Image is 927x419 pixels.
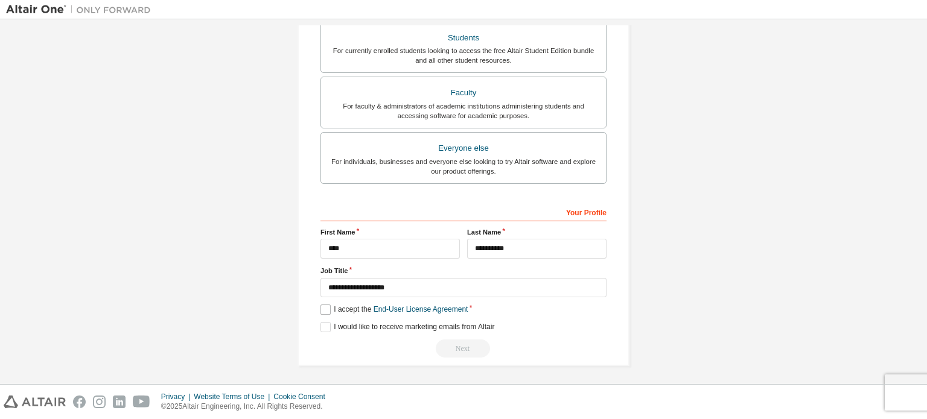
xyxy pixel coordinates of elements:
[374,305,468,313] a: End-User License Agreement
[328,30,599,46] div: Students
[273,392,332,402] div: Cookie Consent
[73,395,86,408] img: facebook.svg
[194,392,273,402] div: Website Terms of Use
[328,140,599,157] div: Everyone else
[113,395,126,408] img: linkedin.svg
[4,395,66,408] img: altair_logo.svg
[328,157,599,176] div: For individuals, businesses and everyone else looking to try Altair software and explore our prod...
[320,304,468,315] label: I accept the
[161,392,194,402] div: Privacy
[320,339,607,358] div: Read and acccept EULA to continue
[6,4,157,16] img: Altair One
[467,227,607,237] label: Last Name
[328,101,599,121] div: For faculty & administrators of academic institutions administering students and accessing softwa...
[320,322,494,332] label: I would like to receive marketing emails from Altair
[320,266,607,276] label: Job Title
[133,395,150,408] img: youtube.svg
[320,227,460,237] label: First Name
[328,84,599,101] div: Faculty
[161,402,333,412] p: © 2025 Altair Engineering, Inc. All Rights Reserved.
[328,46,599,65] div: For currently enrolled students looking to access the free Altair Student Edition bundle and all ...
[320,202,607,221] div: Your Profile
[93,395,106,408] img: instagram.svg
